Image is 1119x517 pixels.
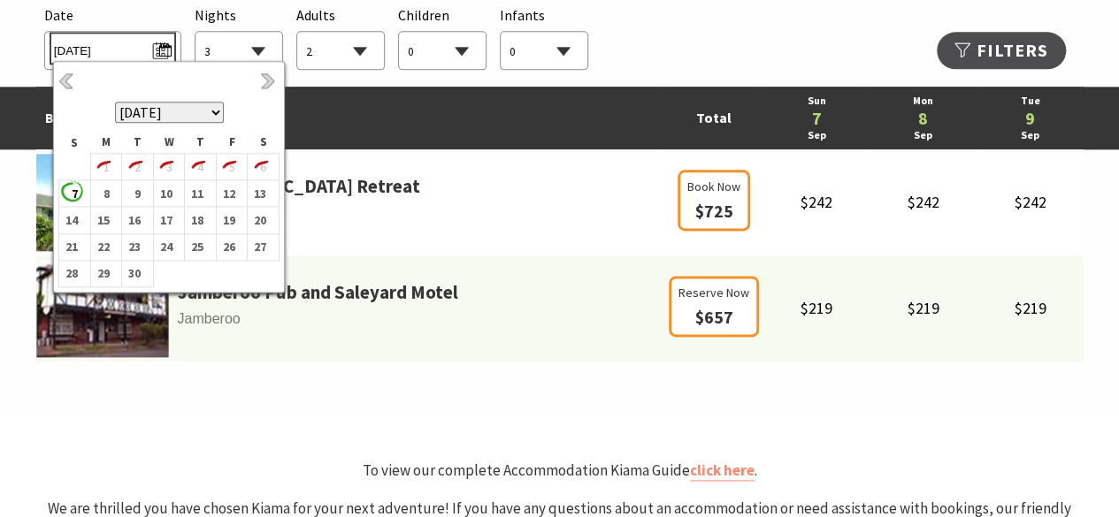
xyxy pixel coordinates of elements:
[1014,298,1046,318] span: $219
[185,180,217,207] td: 11
[122,132,154,153] th: T
[153,207,185,233] td: 17
[153,180,185,207] td: 10
[44,4,181,71] div: Please choose your desired arrival date
[36,201,664,224] span: Gerringong
[185,207,217,233] td: 18
[122,209,145,232] b: 16
[36,459,1084,483] p: To view our complete Accommodation Kiama Guide .
[36,308,664,331] span: Jamberoo
[54,36,172,60] span: [DATE]
[248,182,271,205] b: 13
[248,209,271,232] b: 20
[91,235,114,258] b: 22
[772,93,862,110] a: Sun
[153,132,185,153] th: W
[59,235,82,258] b: 21
[216,233,248,260] td: 26
[90,260,122,286] td: 29
[772,110,862,127] a: 7
[90,180,122,207] td: 8
[122,156,145,179] i: 2
[44,6,73,24] span: Date
[985,93,1075,110] a: Tue
[908,192,939,212] span: $242
[90,207,122,233] td: 15
[1014,192,1046,212] span: $242
[217,182,240,205] b: 12
[185,156,208,179] i: 4
[248,156,271,179] i: 6
[91,182,114,205] b: 8
[678,283,749,302] span: Reserve Now
[59,182,82,205] b: 7
[122,182,145,205] b: 9
[154,156,177,179] i: 3
[59,132,91,153] th: S
[908,298,939,318] span: $219
[690,460,755,481] a: click here
[248,235,271,258] b: 27
[694,200,732,222] span: $725
[90,233,122,260] td: 22
[122,233,154,260] td: 23
[153,233,185,260] td: 24
[154,235,177,258] b: 24
[185,209,208,232] b: 18
[248,180,280,207] td: 13
[122,262,145,285] b: 30
[154,209,177,232] b: 17
[36,260,169,357] img: Footballa.jpg
[185,182,208,205] b: 11
[178,278,458,308] a: Jamberoo Pub and Saleyard Motel
[985,127,1075,144] a: Sep
[195,4,236,27] span: Nights
[801,298,832,318] span: $219
[217,156,240,179] i: 5
[216,132,248,153] th: F
[178,171,420,201] a: [GEOGRAPHIC_DATA] Retreat
[678,203,750,221] a: Book Now $725
[664,87,763,149] td: Total
[122,207,154,233] td: 16
[217,235,240,258] b: 26
[36,154,169,251] img: parkridgea.jpg
[36,87,664,149] td: Best Rates
[59,209,82,232] b: 14
[91,156,114,179] i: 1
[985,110,1075,127] a: 9
[772,127,862,144] a: Sep
[878,127,968,144] a: Sep
[216,180,248,207] td: 12
[248,207,280,233] td: 20
[185,132,217,153] th: T
[122,180,154,207] td: 9
[248,233,280,260] td: 27
[878,110,968,127] a: 8
[216,207,248,233] td: 19
[91,209,114,232] b: 15
[59,262,82,285] b: 28
[91,262,114,285] b: 29
[59,207,91,233] td: 14
[59,180,91,207] td: 7
[154,182,177,205] b: 10
[500,6,545,24] span: Infants
[195,4,283,71] div: Choose a number of nights
[59,260,91,286] td: 28
[185,235,208,258] b: 25
[59,233,91,260] td: 21
[122,260,154,286] td: 30
[122,235,145,258] b: 23
[90,132,122,153] th: M
[669,309,759,327] a: Reserve Now $657
[248,132,280,153] th: S
[801,192,832,212] span: $242
[398,6,449,24] span: Children
[687,177,740,196] span: Book Now
[694,306,732,328] span: $657
[185,233,217,260] td: 25
[878,93,968,110] a: Mon
[217,209,240,232] b: 19
[296,6,335,24] span: Adults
